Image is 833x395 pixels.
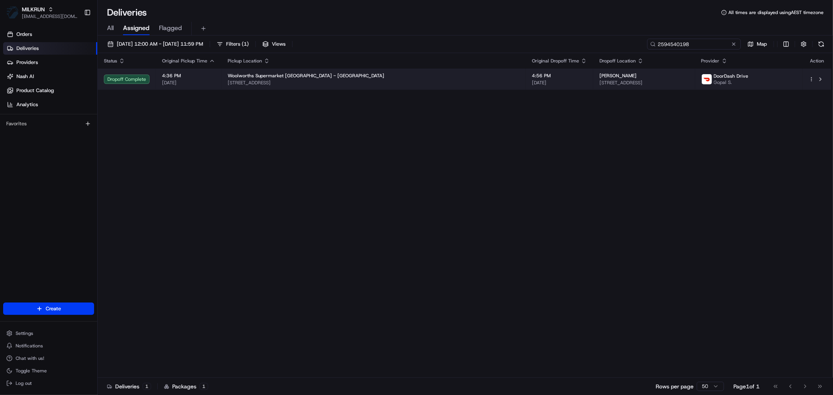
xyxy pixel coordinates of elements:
span: Toggle Theme [16,368,47,374]
button: Filters(1) [213,39,252,50]
input: Type to search [647,39,741,50]
a: Nash AI [3,70,97,83]
span: [STREET_ADDRESS] [599,80,689,86]
span: [STREET_ADDRESS] [228,80,519,86]
span: 4:36 PM [162,73,215,79]
span: Orders [16,31,32,38]
span: Providers [16,59,38,66]
span: Views [272,41,285,48]
span: ( 1 ) [242,41,249,48]
span: Woolworths Supermarket [GEOGRAPHIC_DATA] - [GEOGRAPHIC_DATA] [228,73,384,79]
button: Create [3,302,94,315]
button: Log out [3,378,94,389]
div: Packages [164,383,208,390]
button: MILKRUNMILKRUN[EMAIL_ADDRESS][DOMAIN_NAME] [3,3,81,22]
span: All times are displayed using AEST timezone [728,9,824,16]
span: Log out [16,380,32,386]
div: Page 1 of 1 [733,383,760,390]
span: Provider [701,58,720,64]
span: DoorDash Drive [714,73,749,79]
span: Create [46,305,61,312]
button: [EMAIL_ADDRESS][DOMAIN_NAME] [22,13,78,20]
span: Filters [226,41,249,48]
button: [DATE] 12:00 AM - [DATE] 11:59 PM [104,39,207,50]
button: Notifications [3,340,94,351]
span: [PERSON_NAME] [599,73,637,79]
button: MILKRUN [22,5,45,13]
img: MILKRUN [6,6,19,19]
h1: Deliveries [107,6,147,19]
button: Chat with us! [3,353,94,364]
a: Analytics [3,98,97,111]
a: Orders [3,28,97,41]
span: [DATE] [532,80,587,86]
span: [DATE] 12:00 AM - [DATE] 11:59 PM [117,41,203,48]
span: Nash AI [16,73,34,80]
span: Dropoff Location [599,58,636,64]
span: Map [757,41,767,48]
div: Favorites [3,117,94,130]
div: Action [809,58,825,64]
span: Chat with us! [16,355,44,361]
button: Views [259,39,289,50]
span: Notifications [16,343,43,349]
span: 4:56 PM [532,73,587,79]
div: Deliveries [107,383,151,390]
button: Settings [3,328,94,339]
a: Product Catalog [3,84,97,97]
img: doordash_logo_v2.png [702,74,712,84]
button: Toggle Theme [3,365,94,376]
span: Product Catalog [16,87,54,94]
div: 1 [143,383,151,390]
span: Flagged [159,23,182,33]
a: Providers [3,56,97,69]
button: Map [744,39,771,50]
span: Status [104,58,117,64]
span: Assigned [123,23,150,33]
div: 1 [200,383,208,390]
button: Refresh [816,39,827,50]
span: Analytics [16,101,38,108]
span: All [107,23,114,33]
span: Original Pickup Time [162,58,207,64]
span: Deliveries [16,45,39,52]
span: Original Dropoff Time [532,58,579,64]
span: Settings [16,330,33,336]
span: Gopal S. [714,79,749,85]
p: Rows per page [656,383,694,390]
a: Deliveries [3,42,97,55]
span: Pickup Location [228,58,262,64]
span: [DATE] [162,80,215,86]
